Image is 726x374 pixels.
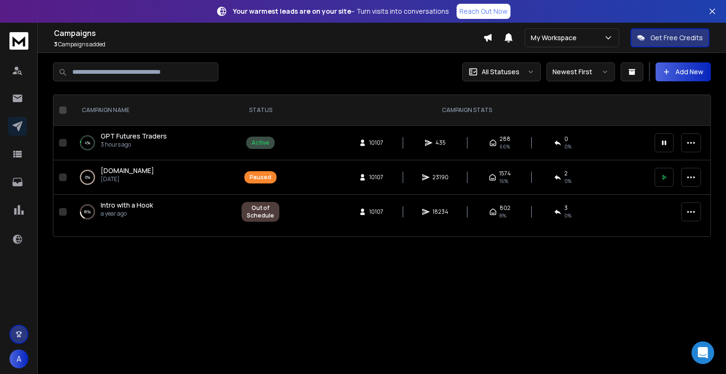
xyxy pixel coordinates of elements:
[250,174,271,181] div: Paused
[70,160,236,195] td: 0%[DOMAIN_NAME][DATE]
[564,143,571,150] span: 0 %
[691,341,714,364] div: Open Intercom Messenger
[435,139,446,147] span: 435
[656,62,711,81] button: Add New
[531,33,580,43] p: My Workspace
[546,62,615,81] button: Newest First
[233,7,449,16] p: – Turn visits into conversations
[9,349,28,368] button: A
[564,170,568,177] span: 2
[101,131,167,141] a: GPT Futures Traders
[70,195,236,229] td: 81%Intro with a Hooka year ago
[54,41,483,48] p: Campaigns added
[369,208,383,216] span: 10107
[85,138,90,148] p: 4 %
[369,174,383,181] span: 10107
[70,95,236,126] th: CAMPAIGN NAME
[285,95,649,126] th: CAMPAIGN STATS
[500,143,510,150] span: 66 %
[631,28,709,47] button: Get Free Credits
[84,207,91,217] p: 81 %
[233,7,351,16] strong: Your warmest leads are on your site
[101,175,154,183] p: [DATE]
[432,174,449,181] span: 23190
[459,7,508,16] p: Reach Out Now
[54,27,483,39] h1: Campaigns
[499,170,511,177] span: 1574
[482,67,519,77] p: All Statuses
[650,33,703,43] p: Get Free Credits
[251,139,269,147] div: Active
[101,131,167,140] span: GPT Futures Traders
[54,40,57,48] span: 3
[432,208,449,216] span: 18234
[500,204,510,212] span: 802
[457,4,510,19] a: Reach Out Now
[236,95,285,126] th: STATUS
[564,135,568,143] span: 0
[564,212,571,219] span: 0 %
[101,200,153,209] span: Intro with a Hook
[9,32,28,50] img: logo
[564,177,571,185] span: 0 %
[101,166,154,175] a: [DOMAIN_NAME]
[101,210,153,217] p: a year ago
[500,135,510,143] span: 288
[101,141,167,148] p: 3 hours ago
[500,212,506,219] span: 8 %
[85,173,90,182] p: 0 %
[564,204,568,212] span: 3
[499,177,508,185] span: 16 %
[70,126,236,160] td: 4%GPT Futures Traders3 hours ago
[101,200,153,210] a: Intro with a Hook
[369,139,383,147] span: 10107
[247,204,274,219] div: Out of Schedule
